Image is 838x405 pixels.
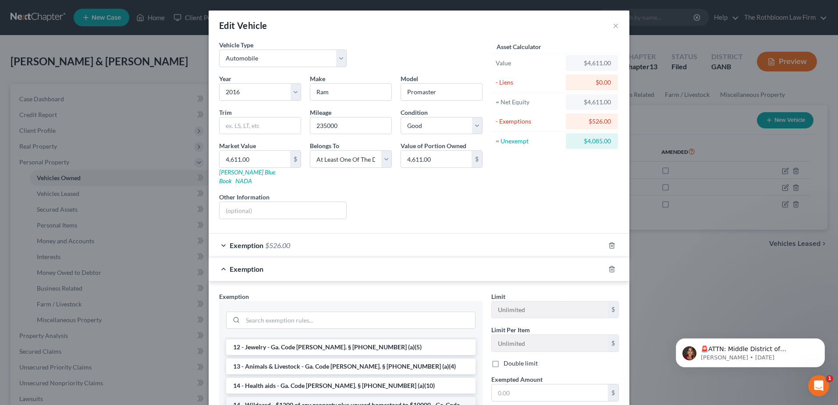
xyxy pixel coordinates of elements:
[573,117,611,126] div: $526.00
[310,117,391,134] input: --
[497,42,541,51] label: Asset Calculator
[219,293,249,300] span: Exemption
[401,151,472,167] input: 0.00
[401,141,466,150] label: Value of Portion Owned
[219,40,253,50] label: Vehicle Type
[496,137,562,146] div: = Unexempt
[235,177,252,185] a: NADA
[401,74,418,83] label: Model
[613,20,619,31] button: ×
[226,359,476,374] li: 13 - Animals & Livestock - Ga. Code [PERSON_NAME]. § [PHONE_NUMBER] (a)(4)
[608,302,618,318] div: $
[226,339,476,355] li: 12 - Jewelry - Ga. Code [PERSON_NAME]. § [PHONE_NUMBER] (a)(5)
[492,302,608,318] input: --
[219,19,267,32] div: Edit Vehicle
[219,74,231,83] label: Year
[573,98,611,107] div: $4,611.00
[219,108,232,117] label: Trim
[496,59,562,67] div: Value
[219,192,270,202] label: Other Information
[573,78,611,87] div: $0.00
[608,384,618,401] div: $
[310,142,339,149] span: Belongs To
[492,384,608,401] input: 0.00
[491,376,543,383] span: Exempted Amount
[472,151,482,167] div: $
[226,378,476,394] li: 14 - Health aids - Ga. Code [PERSON_NAME]. § [PHONE_NUMBER] (a)(10)
[608,335,618,352] div: $
[219,141,256,150] label: Market Value
[220,117,301,134] input: ex. LS, LT, etc
[220,202,346,219] input: (optional)
[808,375,829,396] iframe: Intercom live chat
[663,320,838,381] iframe: Intercom notifications message
[243,312,475,329] input: Search exemption rules...
[401,84,482,100] input: ex. Altima
[826,375,833,382] span: 1
[573,137,611,146] div: $4,085.00
[230,265,263,273] span: Exemption
[504,359,538,368] label: Double limit
[310,108,331,117] label: Mileage
[310,75,325,82] span: Make
[230,241,263,249] span: Exemption
[491,325,530,334] label: Limit Per Item
[265,241,290,249] span: $526.00
[496,98,562,107] div: = Net Equity
[220,151,290,167] input: 0.00
[573,59,611,67] div: $4,611.00
[310,84,391,100] input: ex. Nissan
[219,168,275,185] a: [PERSON_NAME] Blue Book
[401,108,428,117] label: Condition
[496,78,562,87] div: - Liens
[492,335,608,352] input: --
[290,151,301,167] div: $
[496,117,562,126] div: - Exemptions
[491,293,505,300] span: Limit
